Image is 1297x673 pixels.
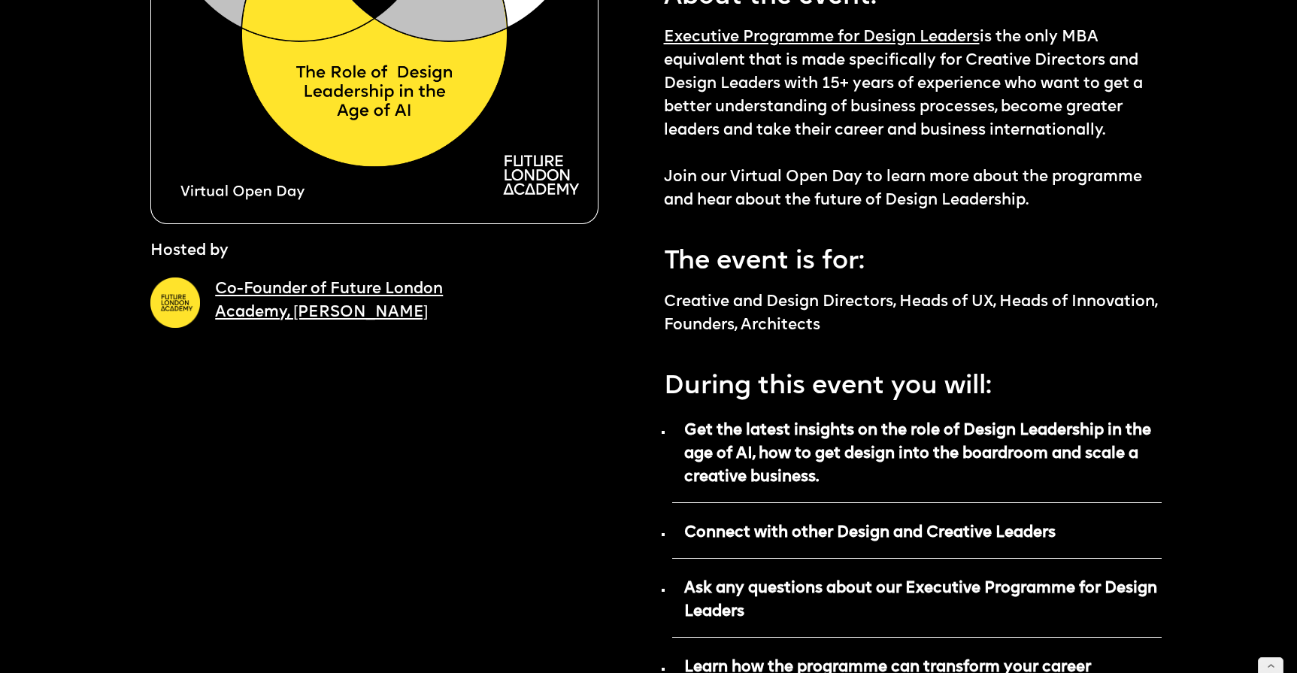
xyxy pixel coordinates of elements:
[664,29,980,45] a: Executive Programme for Design Leaders
[664,235,1162,282] p: The event is for:
[664,26,1162,212] p: is the only MBA equivalent that is made specifically for Creative Directors and Design Leaders wi...
[664,359,1162,407] p: During this event you will:
[150,277,200,327] img: A yellow circle with Future London Academy logo
[150,239,229,262] p: Hosted by
[664,290,1162,337] p: Creative and Design Directors, Heads of UX, Heads of Innovation, Founders, Architects
[215,281,443,320] a: Co-Founder of Future London Academy, [PERSON_NAME]
[684,525,1056,541] strong: Connect with other Design and Creative Leaders
[684,581,1157,620] strong: Ask any questions about our Executive Programme for Design Leaders
[684,423,1151,485] strong: Get the latest insights on the role of Design Leadership in the age of AI, how to get design into...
